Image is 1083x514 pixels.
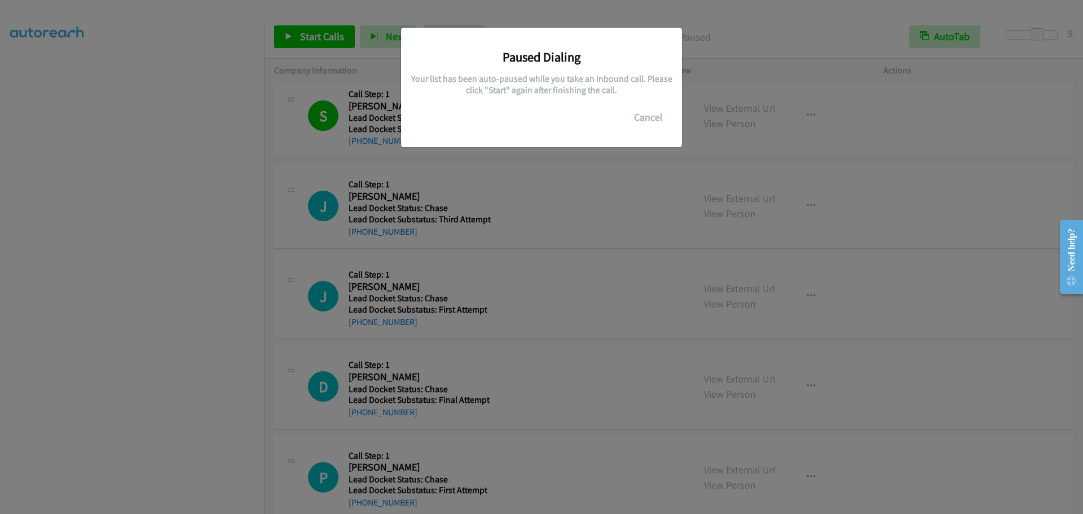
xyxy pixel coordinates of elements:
iframe: Resource Center [1050,212,1083,302]
button: Cancel [623,106,673,129]
h3: Paused Dialing [410,49,673,65]
h5: Your list has been auto-paused while you take an inbound call. Please click "Start" again after f... [410,73,673,95]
